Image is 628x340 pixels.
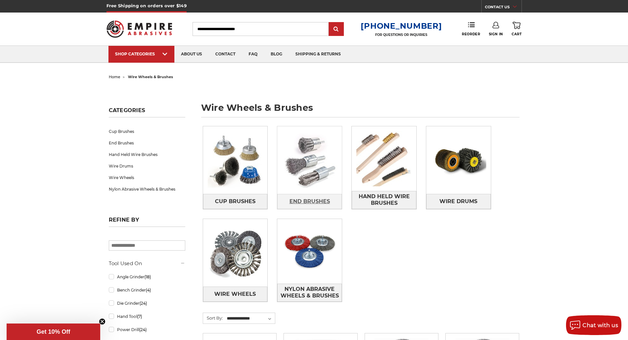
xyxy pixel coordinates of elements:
a: faq [242,46,264,63]
span: Sign In [489,32,503,36]
a: Hand Tool [109,311,185,322]
img: Empire Abrasives [106,16,172,42]
a: Cart [512,22,522,36]
a: Wire Wheels [109,172,185,183]
a: Cup Brushes [109,126,185,137]
label: Sort By: [203,313,223,323]
span: (18) [144,274,151,279]
span: (24) [139,301,147,306]
span: Reorder [462,32,480,36]
img: Wire Drums [426,128,491,193]
span: Wire Drums [439,196,477,207]
a: Hand Held Wire Brushes [352,191,416,209]
button: Close teaser [99,318,105,325]
a: [PHONE_NUMBER] [361,21,442,31]
a: CONTACT US [485,3,522,13]
select: Sort By: [226,314,275,324]
a: End Brushes [277,194,342,209]
p: FOR QUESTIONS OR INQUIRIES [361,33,442,37]
h5: Tool Used On [109,260,185,267]
img: Wire Wheels [203,221,268,285]
h5: Refine by [109,217,185,227]
span: Nylon Abrasive Wheels & Brushes [278,284,342,301]
a: home [109,75,120,79]
a: Wire Wheels [203,287,268,301]
span: Hand Held Wire Brushes [352,191,416,209]
h5: Categories [109,107,185,117]
a: Hand Held Wire Brushes [109,149,185,160]
a: Angle Grinder [109,271,185,283]
span: (4) [146,288,151,293]
span: Cup Brushes [215,196,255,207]
a: Nylon Abrasive Wheels & Brushes [109,183,185,195]
a: about us [174,46,209,63]
a: shipping & returns [289,46,347,63]
div: Get 10% OffClose teaser [7,324,100,340]
a: Power Drill [109,324,185,335]
a: Nylon Abrasive Wheels & Brushes [277,284,342,302]
img: End Brushes [277,128,342,193]
a: Cup Brushes [203,194,268,209]
img: Hand Held Wire Brushes [352,126,416,191]
span: Cart [512,32,522,36]
h1: wire wheels & brushes [201,103,520,117]
span: Get 10% Off [37,328,70,335]
span: Wire Wheels [214,289,256,300]
a: Wire Drums [109,160,185,172]
img: Cup Brushes [203,128,268,193]
a: Wire Drums [426,194,491,209]
a: Die Grinder [109,297,185,309]
a: Bench Grinder [109,284,185,296]
img: Nylon Abrasive Wheels & Brushes [277,219,342,284]
span: End Brushes [289,196,330,207]
span: (24) [139,327,147,332]
div: SHOP CATEGORIES [115,51,168,56]
span: (7) [137,314,142,319]
input: Submit [330,23,343,36]
button: Chat with us [566,315,621,335]
a: contact [209,46,242,63]
a: blog [264,46,289,63]
a: End Brushes [109,137,185,149]
a: Reorder [462,22,480,36]
span: Chat with us [583,322,618,328]
span: wire wheels & brushes [128,75,173,79]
